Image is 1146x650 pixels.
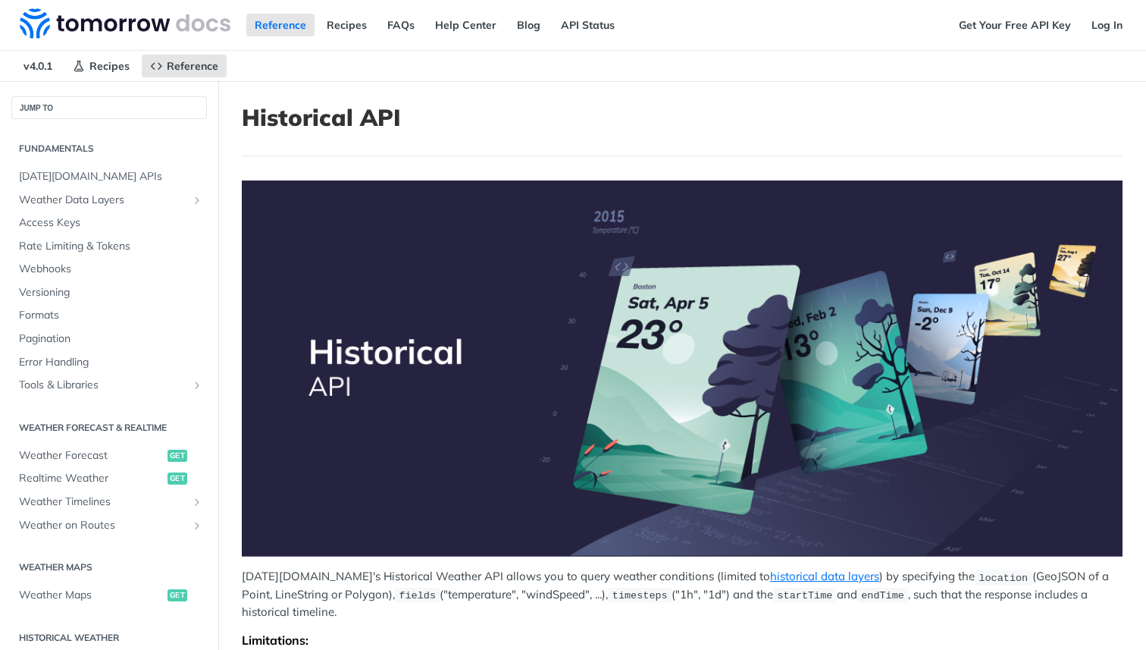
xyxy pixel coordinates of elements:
span: get [168,473,187,485]
span: Weather Maps [19,588,164,603]
a: Pagination [11,328,207,350]
span: get [168,589,187,601]
span: Pagination [19,331,203,347]
button: JUMP TO [11,96,207,119]
a: Weather on RoutesShow subpages for Weather on Routes [11,514,207,537]
span: v4.0.1 [15,55,61,77]
a: Realtime Weatherget [11,467,207,490]
span: Versioning [19,285,203,300]
span: Tools & Libraries [19,378,187,393]
a: Blog [509,14,549,36]
a: Reference [142,55,227,77]
div: Limitations: [242,633,1123,648]
a: Weather Forecastget [11,444,207,467]
span: Error Handling [19,355,203,370]
h2: Weather Maps [11,561,207,574]
h2: Weather Forecast & realtime [11,421,207,435]
a: Formats [11,304,207,327]
a: Recipes [64,55,138,77]
button: Show subpages for Weather on Routes [191,520,203,532]
a: [DATE][DOMAIN_NAME] APIs [11,165,207,188]
a: Webhooks [11,258,207,281]
span: Recipes [89,59,130,73]
span: Weather on Routes [19,518,187,533]
img: Historical-API.png [242,181,1123,557]
a: Access Keys [11,212,207,234]
span: Weather Timelines [19,495,187,510]
img: Tomorrow.io Weather API Docs [20,8,230,39]
a: Weather TimelinesShow subpages for Weather Timelines [11,491,207,513]
span: Realtime Weather [19,471,164,486]
p: [DATE][DOMAIN_NAME]'s Historical Weather API allows you to query weather conditions (limited to )... [242,568,1123,620]
span: Expand image [242,181,1123,557]
span: [DATE][DOMAIN_NAME] APIs [19,169,203,184]
span: Weather Forecast [19,448,164,463]
a: Weather Mapsget [11,584,207,607]
a: Versioning [11,281,207,304]
span: get [168,450,187,462]
code: timesteps [608,588,672,603]
button: Show subpages for Weather Data Layers [191,194,203,206]
a: Rate Limiting & Tokens [11,235,207,258]
code: startTime [773,588,837,603]
span: Access Keys [19,215,203,231]
h2: Historical Weather [11,631,207,645]
a: Recipes [318,14,375,36]
a: FAQs [379,14,423,36]
span: Reference [167,59,218,73]
button: Show subpages for Tools & Libraries [191,379,203,391]
h2: Fundamentals [11,142,207,155]
code: endTime [857,588,909,603]
span: Weather Data Layers [19,193,187,208]
h1: Historical API [242,104,1123,131]
code: location [975,570,1032,586]
code: fields [395,588,440,603]
span: Formats [19,308,203,323]
a: Help Center [427,14,505,36]
a: API Status [553,14,623,36]
a: Reference [246,14,315,36]
a: historical data layers [770,569,879,583]
a: Weather Data LayersShow subpages for Weather Data Layers [11,189,207,212]
span: Rate Limiting & Tokens [19,239,203,254]
button: Show subpages for Weather Timelines [191,496,203,508]
a: Get Your Free API Key [950,14,1079,36]
a: Tools & LibrariesShow subpages for Tools & Libraries [11,374,207,397]
a: Error Handling [11,351,207,374]
a: Log In [1083,14,1131,36]
span: Webhooks [19,262,203,277]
